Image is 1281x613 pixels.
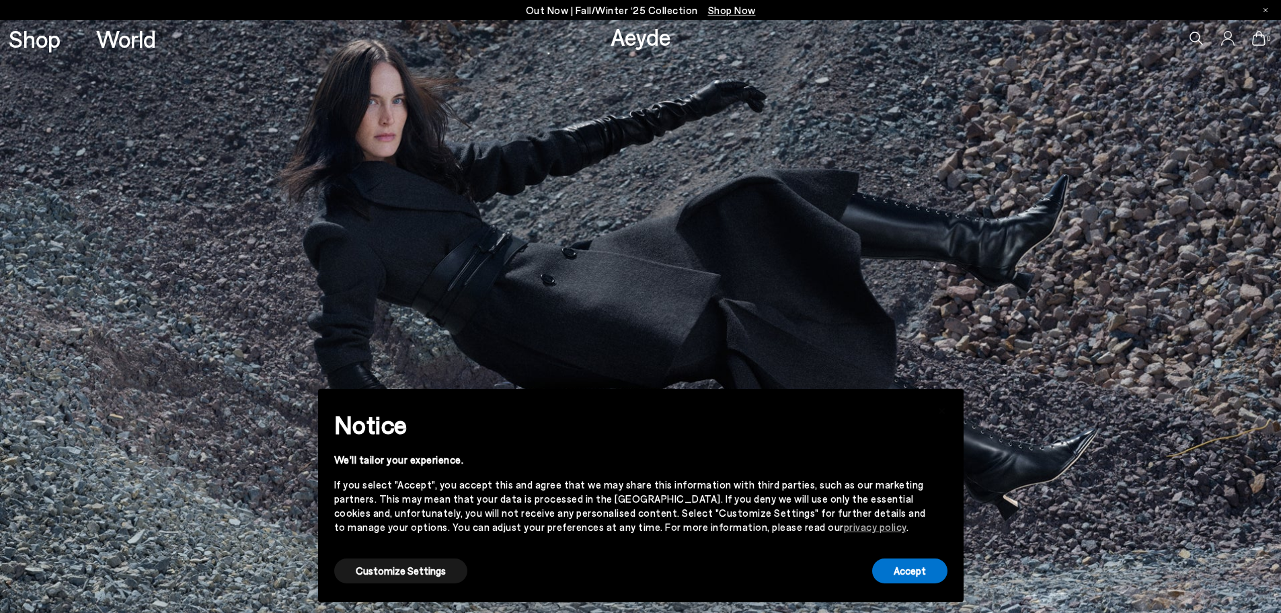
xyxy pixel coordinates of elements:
span: 0 [1266,35,1272,42]
span: × [937,399,947,419]
div: If you select "Accept", you accept this and agree that we may share this information with third p... [334,478,926,534]
button: Close this notice [926,393,958,425]
span: Navigate to /collections/new-in [708,4,756,16]
button: Accept [872,558,947,583]
button: Customize Settings [334,558,467,583]
a: privacy policy [844,521,906,533]
h2: Notice [334,407,926,442]
p: Out Now | Fall/Winter ‘25 Collection [526,2,756,19]
div: We'll tailor your experience. [334,453,926,467]
a: Aeyde [611,22,671,50]
a: Shop [9,27,61,50]
a: 0 [1252,31,1266,46]
a: World [96,27,156,50]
